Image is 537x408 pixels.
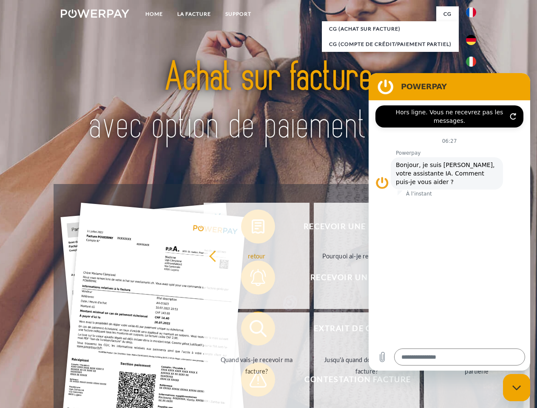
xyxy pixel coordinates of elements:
[369,73,530,371] iframe: Fenêtre de messagerie
[209,354,304,377] div: Quand vais-je recevoir ma facture?
[466,57,476,67] img: it
[319,354,415,377] div: Jusqu'à quand dois-je payer ma facture?
[209,250,304,261] div: retour
[319,250,415,261] div: Pourquoi ai-je reçu une facture?
[466,35,476,45] img: de
[170,6,218,22] a: LA FACTURE
[218,6,259,22] a: Support
[466,7,476,17] img: fr
[322,37,459,52] a: CG (Compte de crédit/paiement partiel)
[81,41,456,163] img: title-powerpay_fr.svg
[436,6,459,22] a: CG
[503,374,530,401] iframe: Bouton de lancement de la fenêtre de messagerie, conversation en cours
[61,9,129,18] img: logo-powerpay-white.svg
[138,6,170,22] a: Home
[322,21,459,37] a: CG (achat sur facture)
